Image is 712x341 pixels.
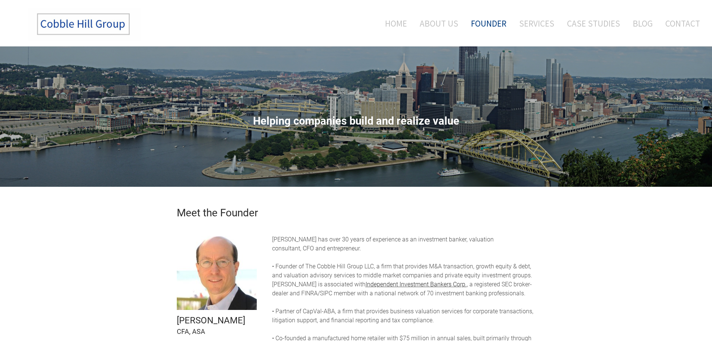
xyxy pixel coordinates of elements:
span: Helping companies build and realize value [253,115,459,127]
img: Picture [177,230,257,310]
span: • Founder of The Cobble Hill Group LLC, a firm that provides M&A transaction, growth equity & deb... [272,263,532,279]
h2: Meet the Founder [177,208,536,218]
a: Founder [465,8,512,39]
font: [PERSON_NAME] [177,315,245,326]
a: Contact [660,8,700,39]
font: [PERSON_NAME] has over 30 years of experience as an investment banker, valuation consultant, CFO ... [272,236,494,252]
a: Home [374,8,413,39]
a: Case Studies [561,8,626,39]
a: About Us [414,8,464,39]
span: • Partner of CapVal-ABA, a firm that provides business valuation services for corporate transacti... [272,308,533,324]
a: Blog [627,8,658,39]
img: The Cobble Hill Group LLC [28,8,141,41]
a: Independent Investment Bankers Corp. [366,281,467,288]
a: Services [514,8,560,39]
font: CFA, ASA [177,328,205,335]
